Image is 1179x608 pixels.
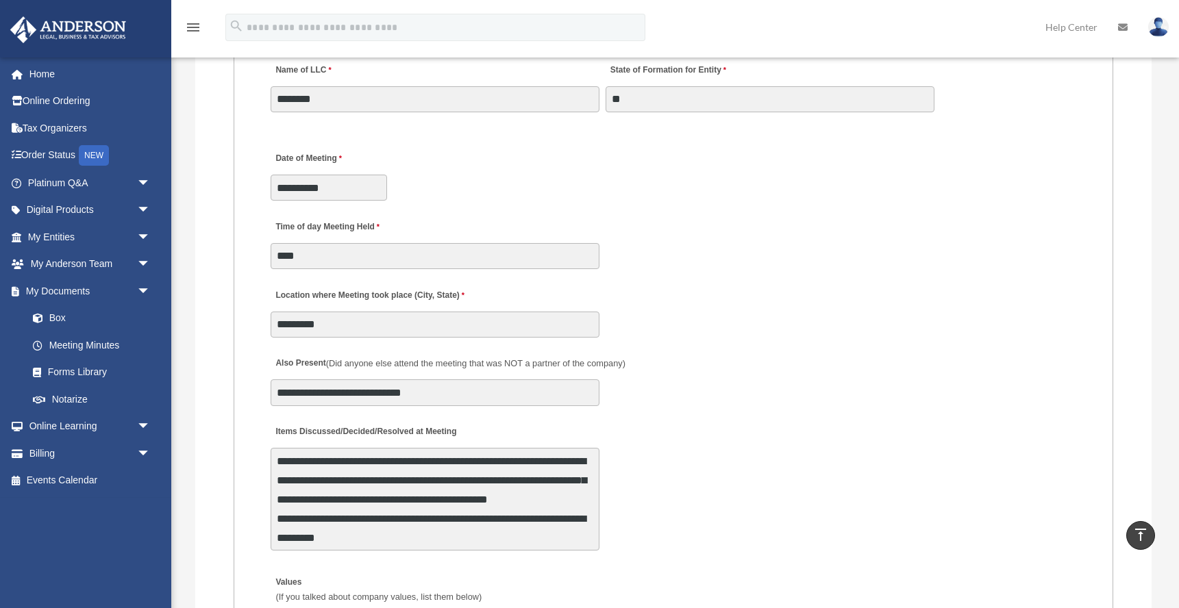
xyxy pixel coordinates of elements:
[79,145,109,166] div: NEW
[19,305,171,332] a: Box
[10,142,171,170] a: Order StatusNEW
[6,16,130,43] img: Anderson Advisors Platinum Portal
[10,114,171,142] a: Tax Organizers
[271,150,401,168] label: Date of Meeting
[10,223,171,251] a: My Entitiesarrow_drop_down
[137,413,164,441] span: arrow_drop_down
[10,467,171,494] a: Events Calendar
[10,251,171,278] a: My Anderson Teamarrow_drop_down
[271,218,401,236] label: Time of day Meeting Held
[10,88,171,115] a: Online Ordering
[137,197,164,225] span: arrow_drop_down
[326,358,625,368] span: (Did anyone else attend the meeting that was NOT a partner of the company)
[606,61,730,79] label: State of Formation for Entity
[185,24,201,36] a: menu
[271,355,629,373] label: Also Present
[185,19,201,36] i: menu
[229,18,244,34] i: search
[137,277,164,305] span: arrow_drop_down
[137,169,164,197] span: arrow_drop_down
[10,277,171,305] a: My Documentsarrow_drop_down
[10,60,171,88] a: Home
[1132,527,1149,543] i: vertical_align_top
[1126,521,1155,550] a: vertical_align_top
[271,423,460,442] label: Items Discussed/Decided/Resolved at Meeting
[10,169,171,197] a: Platinum Q&Aarrow_drop_down
[137,251,164,279] span: arrow_drop_down
[275,592,482,602] span: (If you talked about company values, list them below)
[10,413,171,440] a: Online Learningarrow_drop_down
[19,359,171,386] a: Forms Library
[10,440,171,467] a: Billingarrow_drop_down
[271,286,468,305] label: Location where Meeting took place (City, State)
[19,331,164,359] a: Meeting Minutes
[19,385,171,413] a: Notarize
[137,440,164,468] span: arrow_drop_down
[10,197,171,224] a: Digital Productsarrow_drop_down
[271,61,334,79] label: Name of LLC
[137,223,164,251] span: arrow_drop_down
[271,574,485,607] label: Values
[1148,17,1169,37] img: User Pic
